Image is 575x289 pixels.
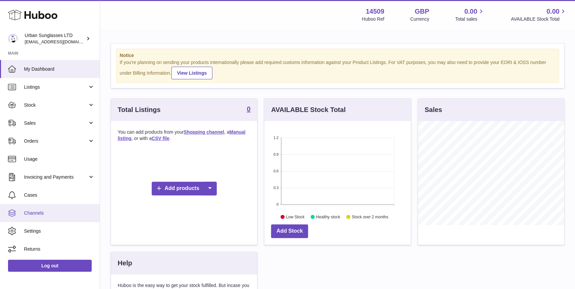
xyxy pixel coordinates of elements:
span: Invoicing and Payments [24,174,88,180]
p: You can add products from your , a , or with a . [118,129,250,142]
h3: AVAILABLE Stock Total [271,105,345,114]
strong: GBP [415,7,429,16]
text: Low Stock [286,214,305,219]
a: CSV file [152,136,169,141]
span: 0.00 [464,7,477,16]
a: Log out [8,260,92,272]
span: Stock [24,102,88,108]
div: Urban Sunglasses LTD [25,32,85,45]
a: 0.00 AVAILABLE Stock Total [511,7,567,22]
a: 0.00 Total sales [455,7,485,22]
span: 0.00 [546,7,559,16]
h3: Sales [425,105,442,114]
text: 0 [277,202,279,206]
img: internalAdmin-14509@internal.huboo.com [8,34,18,44]
text: 0.9 [274,152,279,156]
span: Orders [24,138,88,144]
div: Huboo Ref [362,16,384,22]
div: If you're planning on sending your products internationally please add required customs informati... [120,59,555,79]
a: Manual listing [118,129,245,141]
a: 0 [247,106,250,114]
strong: 0 [247,106,250,112]
span: Settings [24,228,95,234]
a: View Listings [171,67,212,79]
strong: 14509 [366,7,384,16]
span: Listings [24,84,88,90]
h3: Total Listings [118,105,161,114]
text: Healthy stock [316,214,340,219]
span: Total sales [455,16,485,22]
a: Add Stock [271,224,308,238]
text: 0.6 [274,169,279,173]
span: Channels [24,210,95,216]
text: 1.2 [274,136,279,140]
span: AVAILABLE Stock Total [511,16,567,22]
div: Currency [410,16,429,22]
span: Usage [24,156,95,162]
span: Sales [24,120,88,126]
h3: Help [118,259,132,268]
span: Returns [24,246,95,252]
a: Shopping channel [184,129,224,135]
span: [EMAIL_ADDRESS][DOMAIN_NAME] [25,39,98,44]
span: My Dashboard [24,66,95,72]
text: Stock over 2 months [352,214,388,219]
text: 0.3 [274,186,279,190]
a: Add products [152,182,217,195]
span: Cases [24,192,95,198]
strong: Notice [120,52,555,59]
